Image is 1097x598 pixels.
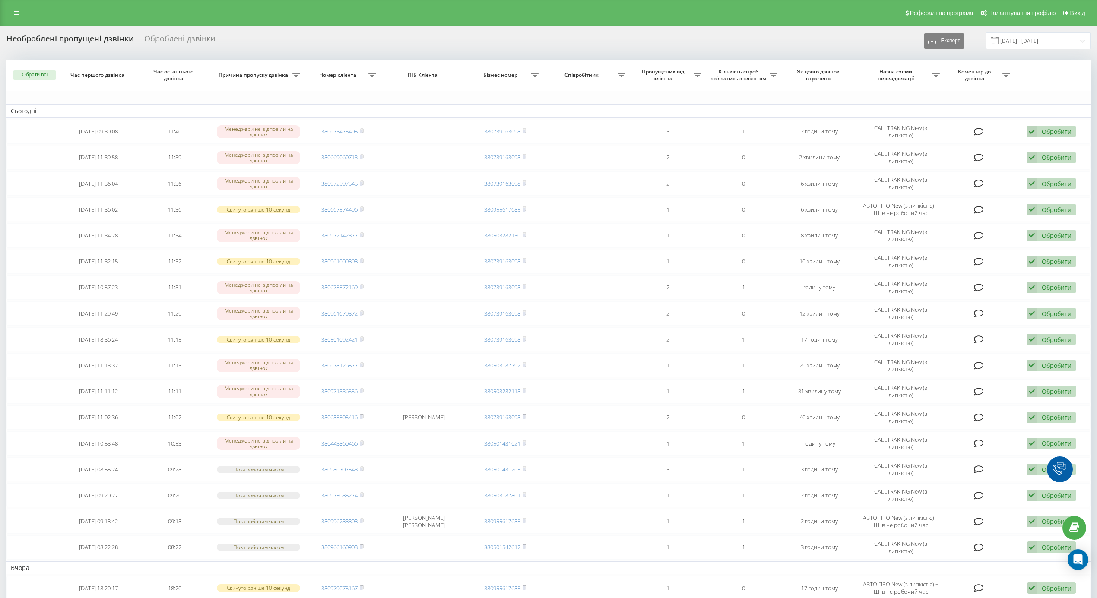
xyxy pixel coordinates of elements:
a: 380996288808 [321,517,358,525]
td: [DATE] 09:30:08 [61,120,137,144]
a: 380986707543 [321,465,358,473]
td: 1 [630,197,706,221]
a: 380675572169 [321,283,358,291]
span: Співробітник [547,72,618,79]
td: 3 години тому [782,457,858,481]
a: 380503187792 [484,361,520,369]
a: 380739163098 [484,413,520,421]
td: 2 години тому [782,120,858,144]
td: 1 [706,457,782,481]
div: Обробити [1042,491,1072,500]
td: [DATE] 11:34:28 [61,223,137,247]
div: Обробити [1042,153,1072,161]
a: 380669060713 [321,153,358,161]
a: 380961009898 [321,257,358,265]
td: 1 [630,223,706,247]
div: Менеджери не відповіли на дзвінок [217,385,300,398]
td: АВТО ПРО New (з липкістю) + ШІ в не робочий час [857,197,944,221]
div: Скинуто раніше 10 секунд [217,584,300,592]
td: 29 хвилин тому [782,353,858,377]
td: 2 години тому [782,483,858,507]
td: 17 годин тому [782,327,858,351]
div: Скинуто раніше 10 секунд [217,206,300,213]
td: Сьогодні [6,104,1091,117]
a: 380443860466 [321,440,358,447]
div: Обробити [1042,206,1072,214]
button: Експорт [924,33,964,49]
td: 8 хвилин тому [782,223,858,247]
td: 6 хвилин тому [782,171,858,196]
div: Поза робочим часом [217,492,300,499]
a: 380739163098 [484,153,520,161]
td: 11:40 [136,120,212,144]
div: Обробити [1042,543,1072,551]
span: Номер клієнта [309,72,368,79]
td: [DATE] 11:36:04 [61,171,137,196]
td: 10:53 [136,431,212,456]
div: Обробити [1042,361,1072,370]
td: АВТО ПРО New (з липкістю) + ШІ в не робочий час [857,509,944,533]
td: 10 хвилин тому [782,250,858,274]
td: CALLTRAKING New (з липкістю) [857,353,944,377]
a: 380685505416 [321,413,358,421]
div: Менеджери не відповіли на дзвінок [217,151,300,164]
a: 380503282130 [484,231,520,239]
td: [PERSON_NAME] [PERSON_NAME] [380,509,467,533]
td: 08:22 [136,535,212,560]
td: [DATE] 10:57:23 [61,275,137,300]
td: [DATE] 09:18:42 [61,509,137,533]
a: 380501431265 [484,465,520,473]
div: Поза робочим часом [217,544,300,551]
td: [DATE] 08:55:24 [61,457,137,481]
td: 2 [630,405,706,430]
td: 12 хвилин тому [782,301,858,326]
a: 380739163098 [484,180,520,187]
td: годину тому [782,431,858,456]
a: 380501431021 [484,440,520,447]
div: Менеджери не відповіли на дзвінок [217,437,300,450]
td: 0 [706,250,782,274]
td: CALLTRAKING New (з липкістю) [857,275,944,300]
td: 1 [706,431,782,456]
td: 0 [706,223,782,247]
div: Менеджери не відповіли на дзвінок [217,177,300,190]
td: 3 [630,457,706,481]
td: 11:29 [136,301,212,326]
td: [DATE] 11:32:15 [61,250,137,274]
td: 1 [630,379,706,403]
td: 1 [630,509,706,533]
a: 380739163098 [484,257,520,265]
div: Скинуто раніше 10 секунд [217,336,300,343]
div: Менеджери не відповіли на дзвінок [217,307,300,320]
a: 380667574496 [321,206,358,213]
td: 1 [706,327,782,351]
span: Час першого дзвінка [68,72,129,79]
a: 380966160908 [321,543,358,551]
td: [DATE] 11:13:32 [61,353,137,377]
div: Менеджери не відповіли на дзвінок [217,125,300,138]
td: 1 [630,250,706,274]
span: Причина пропуску дзвінка [217,72,292,79]
div: Менеджери не відповіли на дзвінок [217,359,300,372]
td: 0 [706,146,782,170]
td: годину тому [782,275,858,300]
td: 1 [630,431,706,456]
td: [DATE] 09:20:27 [61,483,137,507]
a: 380971336556 [321,387,358,395]
div: Менеджери не відповіли на дзвінок [217,229,300,242]
td: CALLTRAKING New (з липкістю) [857,379,944,403]
td: 2 [630,275,706,300]
td: [DATE] 11:39:58 [61,146,137,170]
span: Час останнього дзвінка [144,68,205,82]
td: CALLTRAKING New (з липкістю) [857,457,944,481]
a: 380739163098 [484,283,520,291]
td: Вчора [6,561,1091,574]
div: Open Intercom Messenger [1068,549,1088,570]
a: 380673475405 [321,127,358,135]
td: CALLTRAKING New (з липкістю) [857,301,944,326]
td: 11:34 [136,223,212,247]
td: CALLTRAKING New (з липкістю) [857,223,944,247]
td: CALLTRAKING New (з липкістю) [857,535,944,560]
a: 380961679372 [321,310,358,317]
td: [DATE] 11:36:02 [61,197,137,221]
